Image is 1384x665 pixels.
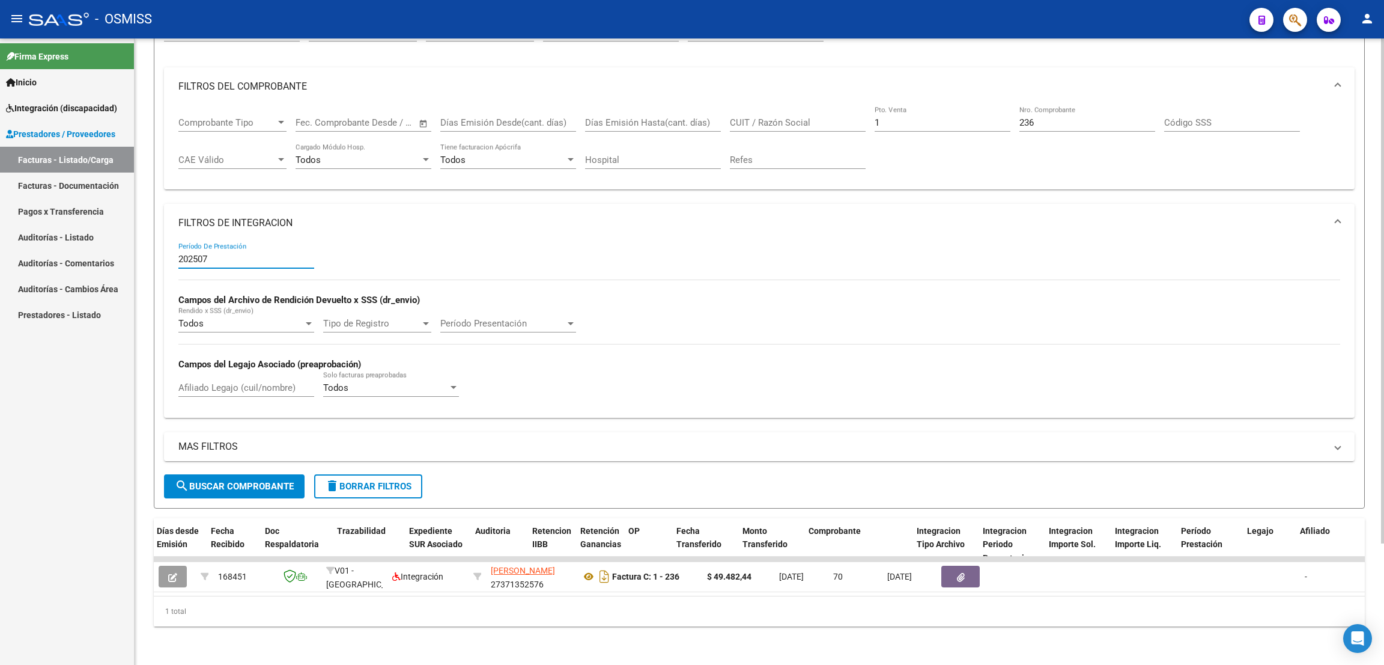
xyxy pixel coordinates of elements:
[628,526,640,536] span: OP
[580,526,621,550] span: Retención Ganancias
[325,481,411,492] span: Borrar Filtros
[1049,526,1096,550] span: Integracion Importe Sol.
[164,474,305,498] button: Buscar Comprobante
[164,432,1355,461] mat-expansion-panel-header: MAS FILTROS
[178,318,204,329] span: Todos
[887,572,912,581] span: [DATE]
[491,566,555,575] span: [PERSON_NAME]
[1181,526,1222,550] span: Período Prestación
[355,117,413,128] input: Fecha fin
[6,102,117,115] span: Integración (discapacidad)
[1305,572,1307,581] span: -
[491,564,571,589] div: 27371352576
[470,518,527,571] datatable-header-cell: Auditoria
[175,479,189,493] mat-icon: search
[1300,526,1330,536] span: Afiliado
[624,518,672,571] datatable-header-cell: OP
[809,526,861,536] span: Comprobante
[672,518,738,571] datatable-header-cell: Fecha Transferido
[178,117,276,128] span: Comprobante Tipo
[409,526,463,550] span: Expediente SUR Asociado
[532,526,571,550] span: Retencion IIBB
[676,526,721,550] span: Fecha Transferido
[983,526,1034,563] span: Integracion Periodo Presentacion
[978,518,1044,571] datatable-header-cell: Integracion Periodo Presentacion
[164,204,1355,242] mat-expansion-panel-header: FILTROS DE INTEGRACION
[1110,518,1176,571] datatable-header-cell: Integracion Importe Liq.
[296,155,321,165] span: Todos
[6,50,68,63] span: Firma Express
[612,572,679,581] strong: Factura C: 1 - 236
[178,155,276,165] span: CAE Válido
[323,382,348,393] span: Todos
[178,295,420,305] strong: Campos del Archivo de Rendición Devuelto x SSS (dr_envio)
[917,526,965,550] span: Integracion Tipo Archivo
[206,518,260,571] datatable-header-cell: Fecha Recibido
[178,440,1326,453] mat-panel-title: MAS FILTROS
[314,474,422,498] button: Borrar Filtros
[296,117,344,128] input: Fecha inicio
[218,572,247,581] span: 168451
[392,572,443,581] span: Integración
[175,481,294,492] span: Buscar Comprobante
[178,216,1326,230] mat-panel-title: FILTROS DE INTEGRACION
[596,567,612,586] i: Descargar documento
[417,117,431,130] button: Open calendar
[1242,518,1277,571] datatable-header-cell: Legajo
[323,318,420,329] span: Tipo de Registro
[527,518,575,571] datatable-header-cell: Retencion IIBB
[912,518,978,571] datatable-header-cell: Integracion Tipo Archivo
[164,242,1355,417] div: FILTROS DE INTEGRACION
[742,526,788,550] span: Monto Transferido
[1044,518,1110,571] datatable-header-cell: Integracion Importe Sol.
[575,518,624,571] datatable-header-cell: Retención Ganancias
[1360,11,1374,26] mat-icon: person
[152,518,206,571] datatable-header-cell: Días desde Emisión
[265,526,319,550] span: Doc Respaldatoria
[707,572,751,581] strong: $ 49.482,44
[779,572,804,581] span: [DATE]
[440,318,565,329] span: Período Presentación
[164,106,1355,190] div: FILTROS DEL COMPROBANTE
[1343,624,1372,653] div: Open Intercom Messenger
[154,596,1365,627] div: 1 total
[178,359,361,370] strong: Campos del Legajo Asociado (preaprobación)
[1176,518,1242,571] datatable-header-cell: Período Prestación
[164,67,1355,106] mat-expansion-panel-header: FILTROS DEL COMPROBANTE
[6,76,37,89] span: Inicio
[475,526,511,536] span: Auditoria
[1247,526,1273,536] span: Legajo
[6,127,115,141] span: Prestadores / Proveedores
[325,479,339,493] mat-icon: delete
[404,518,470,571] datatable-header-cell: Expediente SUR Asociado
[178,80,1326,93] mat-panel-title: FILTROS DEL COMPROBANTE
[10,11,24,26] mat-icon: menu
[260,518,332,571] datatable-header-cell: Doc Respaldatoria
[211,526,244,550] span: Fecha Recibido
[738,518,804,571] datatable-header-cell: Monto Transferido
[833,572,843,581] span: 70
[157,526,199,550] span: Días desde Emisión
[95,6,152,32] span: - OSMISS
[1115,526,1161,550] span: Integracion Importe Liq.
[332,518,404,571] datatable-header-cell: Trazabilidad
[337,526,386,536] span: Trazabilidad
[804,518,912,571] datatable-header-cell: Comprobante
[440,155,466,165] span: Todos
